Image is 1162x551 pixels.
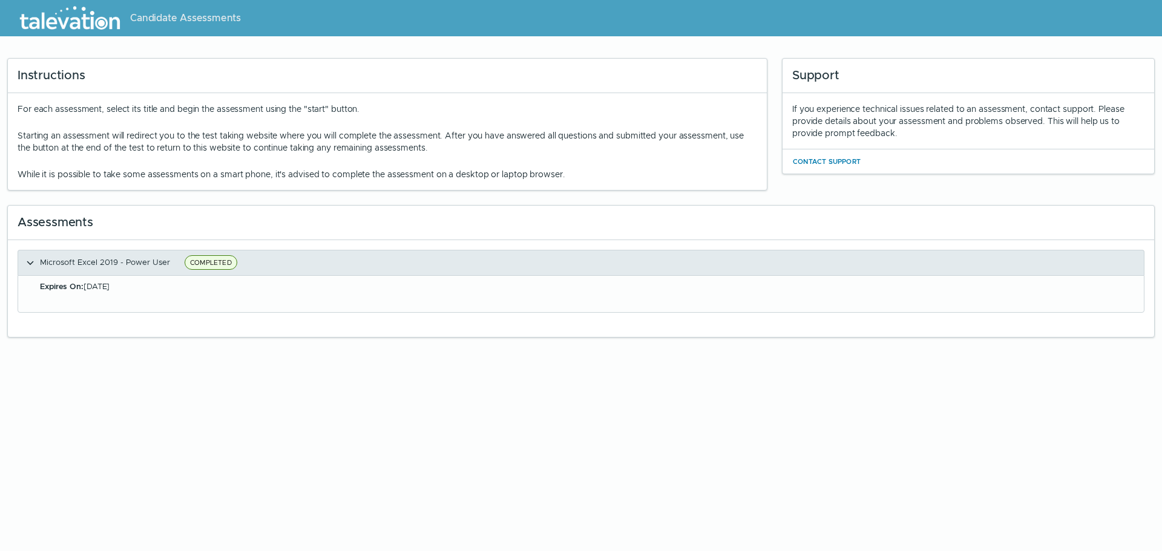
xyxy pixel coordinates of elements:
[18,103,757,180] div: For each assessment, select its title and begin the assessment using the "start" button.
[18,129,757,154] p: Starting an assessment will redirect you to the test taking website where you will complete the a...
[783,59,1154,93] div: Support
[62,10,80,19] span: Help
[8,206,1154,240] div: Assessments
[18,250,1144,275] button: Microsoft Excel 2019 - Power UserCOMPLETED
[792,103,1144,139] div: If you experience technical issues related to an assessment, contact support. Please provide deta...
[185,255,237,270] span: COMPLETED
[40,281,84,292] b: Expires On:
[40,281,110,292] span: [DATE]
[792,154,861,169] button: Contact Support
[130,11,241,25] span: Candidate Assessments
[18,275,1144,313] div: Microsoft Excel 2019 - Power UserCOMPLETED
[40,257,170,267] span: Microsoft Excel 2019 - Power User
[8,59,767,93] div: Instructions
[15,3,125,33] img: Talevation_Logo_Transparent_white.png
[18,168,757,180] p: While it is possible to take some assessments on a smart phone, it's advised to complete the asse...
